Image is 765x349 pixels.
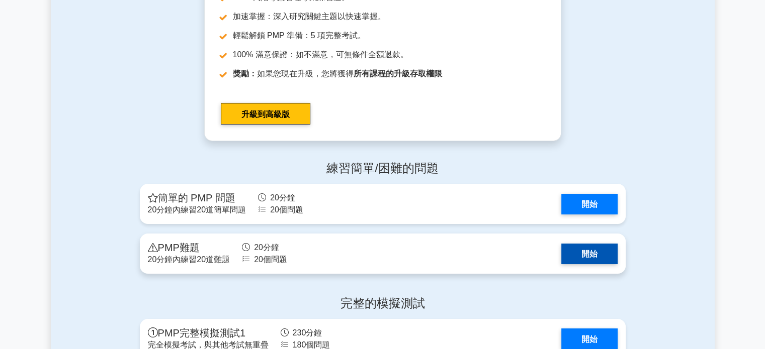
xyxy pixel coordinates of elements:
a: 開始 [561,328,618,349]
font: 完整的模擬測試 [341,296,425,310]
a: 升級到高級版 [221,103,310,125]
font: 練習簡單/困難的問題 [326,161,439,175]
a: 開始 [561,244,618,264]
a: 開始 [561,194,618,214]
